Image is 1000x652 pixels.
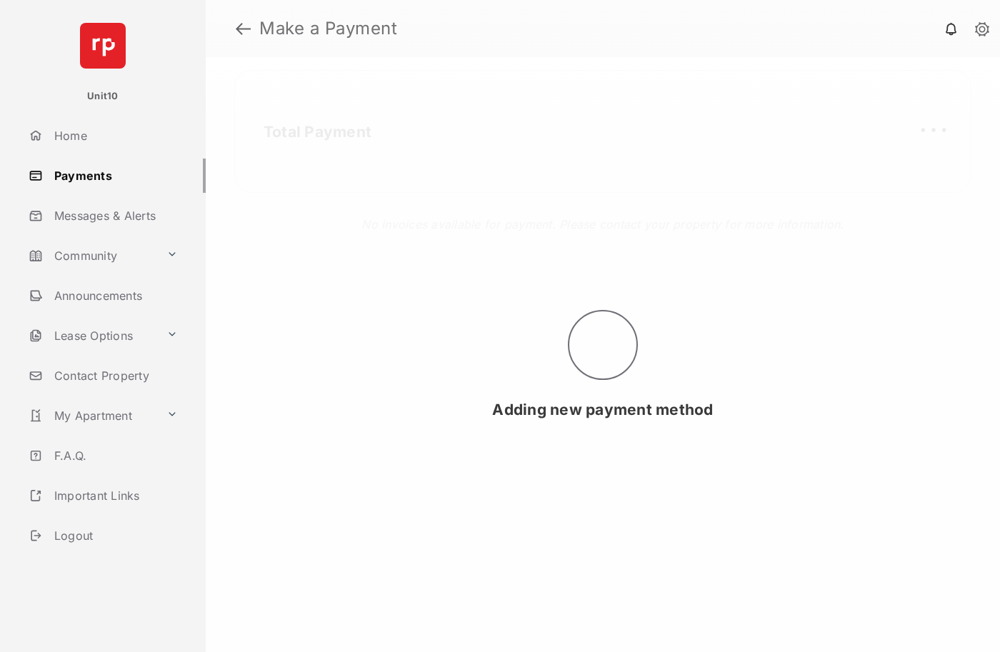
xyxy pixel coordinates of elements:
[80,23,126,69] img: svg+xml;base64,PHN2ZyB4bWxucz0iaHR0cDovL3d3dy53My5vcmcvMjAwMC9zdmciIHdpZHRoPSI2NCIgaGVpZ2h0PSI2NC...
[23,398,161,433] a: My Apartment
[23,159,206,193] a: Payments
[23,279,206,313] a: Announcements
[87,89,119,104] p: Unit10
[23,199,206,233] a: Messages & Alerts
[23,518,206,553] a: Logout
[492,401,713,418] span: Adding new payment method
[23,319,161,353] a: Lease Options
[23,358,206,393] a: Contact Property
[259,20,397,37] strong: Make a Payment
[23,119,206,153] a: Home
[23,478,184,513] a: Important Links
[23,438,206,473] a: F.A.Q.
[23,239,161,273] a: Community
